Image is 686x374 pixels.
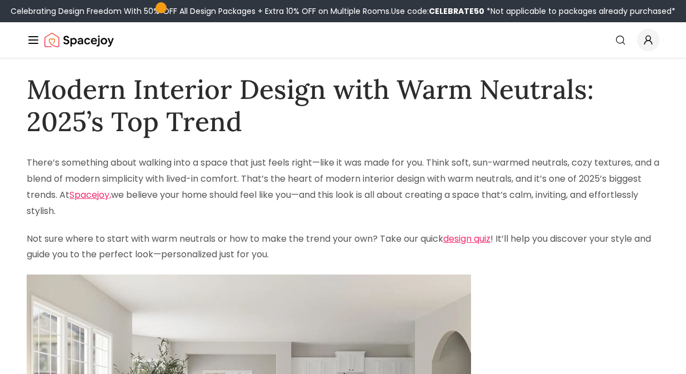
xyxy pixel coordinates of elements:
[69,188,111,201] a: Spacejoy,
[443,232,490,245] a: design quiz
[11,6,675,17] div: Celebrating Design Freedom With 50% OFF All Design Packages + Extra 10% OFF on Multiple Rooms.
[391,6,484,17] span: Use code:
[429,6,484,17] b: CELEBRATE50
[27,155,659,219] p: There’s something about walking into a space that just feels right—like it was made for you. Thin...
[27,22,659,58] nav: Global
[27,73,659,137] h1: Modern Interior Design with Warm Neutrals: 2025’s Top Trend
[44,29,114,51] a: Spacejoy
[27,231,659,263] p: Not sure where to start with warm neutrals or how to make the trend your own? Take our quick ! It...
[484,6,675,17] span: *Not applicable to packages already purchased*
[44,29,114,51] img: Spacejoy Logo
